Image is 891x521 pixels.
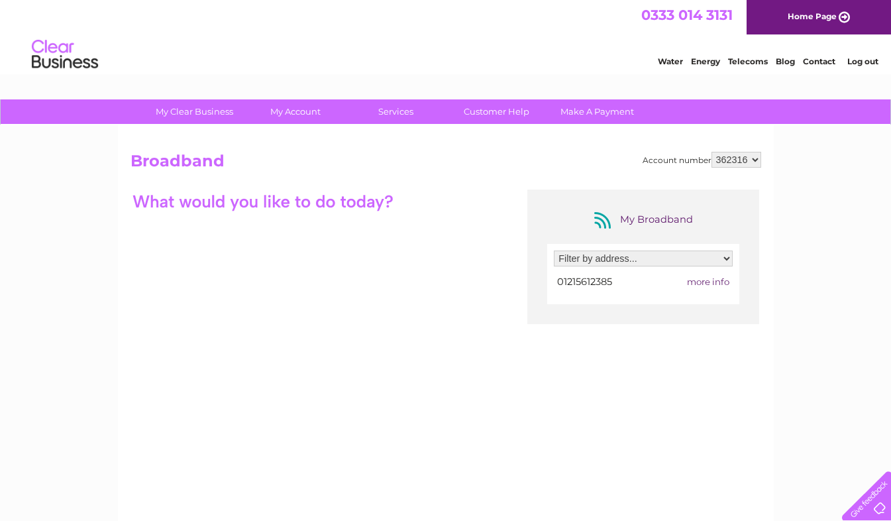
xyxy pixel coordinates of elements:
[643,152,761,168] div: Account number
[728,56,768,66] a: Telecoms
[803,56,835,66] a: Contact
[847,56,878,66] a: Log out
[133,7,759,64] div: Clear Business is a trading name of Verastar Limited (registered in [GEOGRAPHIC_DATA] No. 3667643...
[442,99,551,124] a: Customer Help
[543,99,652,124] a: Make A Payment
[658,56,683,66] a: Water
[691,56,720,66] a: Energy
[31,34,99,75] img: logo.png
[687,276,729,287] span: more info
[776,56,795,66] a: Blog
[240,99,350,124] a: My Account
[590,209,696,231] div: My Broadband
[641,7,733,23] a: 0333 014 3131
[557,276,612,288] span: 01215612385
[341,99,450,124] a: Services
[140,99,249,124] a: My Clear Business
[131,152,761,177] h2: Broadband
